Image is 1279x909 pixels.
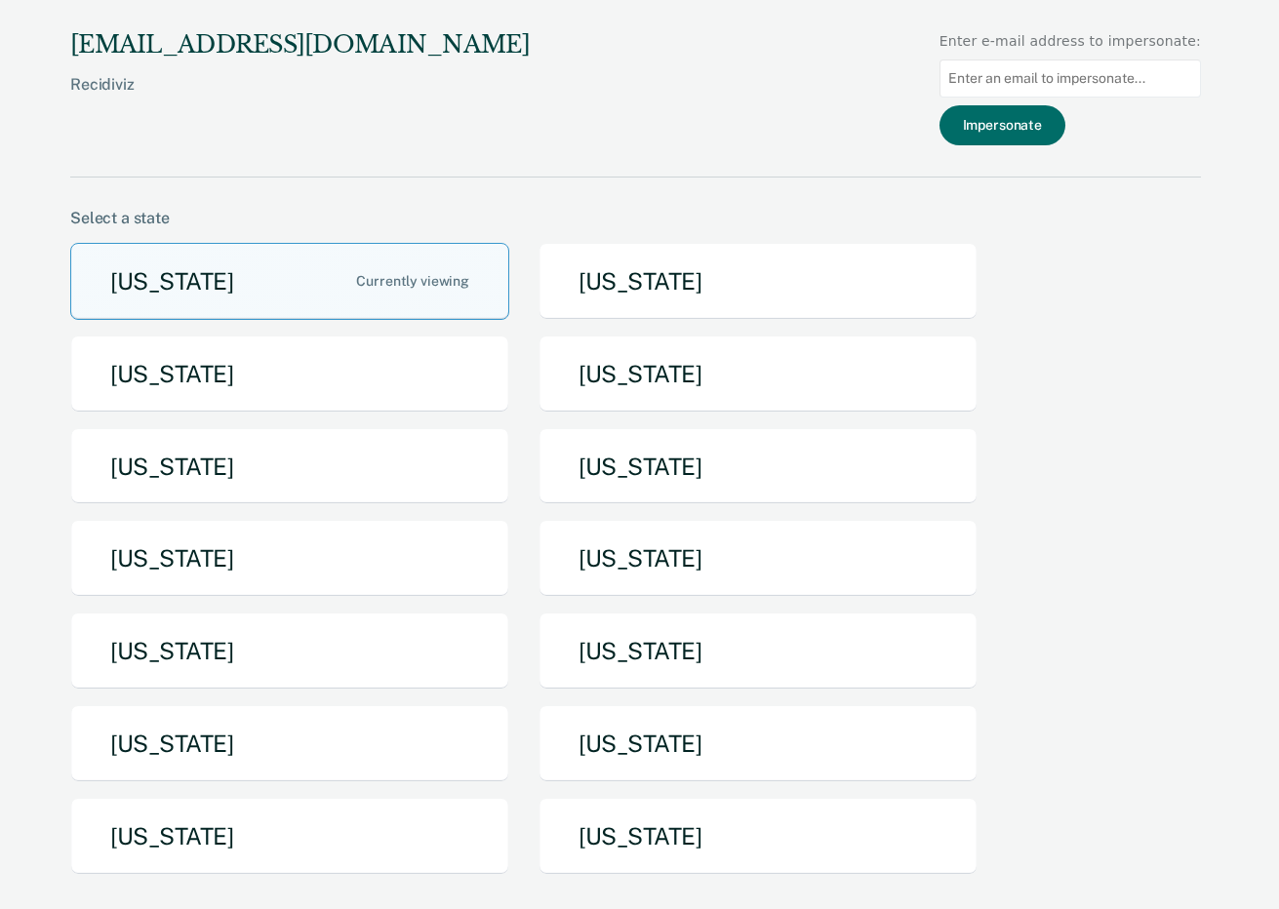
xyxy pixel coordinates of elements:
button: [US_STATE] [70,243,509,320]
button: [US_STATE] [70,336,509,413]
button: [US_STATE] [539,798,978,875]
div: Recidiviz [70,75,530,125]
div: Enter e-mail address to impersonate: [939,31,1201,52]
button: [US_STATE] [70,428,509,505]
div: Select a state [70,209,1201,227]
button: [US_STATE] [539,613,978,690]
button: [US_STATE] [539,705,978,782]
button: [US_STATE] [70,613,509,690]
button: [US_STATE] [70,705,509,782]
button: [US_STATE] [539,243,978,320]
button: [US_STATE] [70,798,509,875]
button: [US_STATE] [539,336,978,413]
button: [US_STATE] [70,520,509,597]
div: [EMAIL_ADDRESS][DOMAIN_NAME] [70,31,530,59]
input: Enter an email to impersonate... [939,59,1201,98]
button: [US_STATE] [539,428,978,505]
button: Impersonate [939,105,1065,145]
button: [US_STATE] [539,520,978,597]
